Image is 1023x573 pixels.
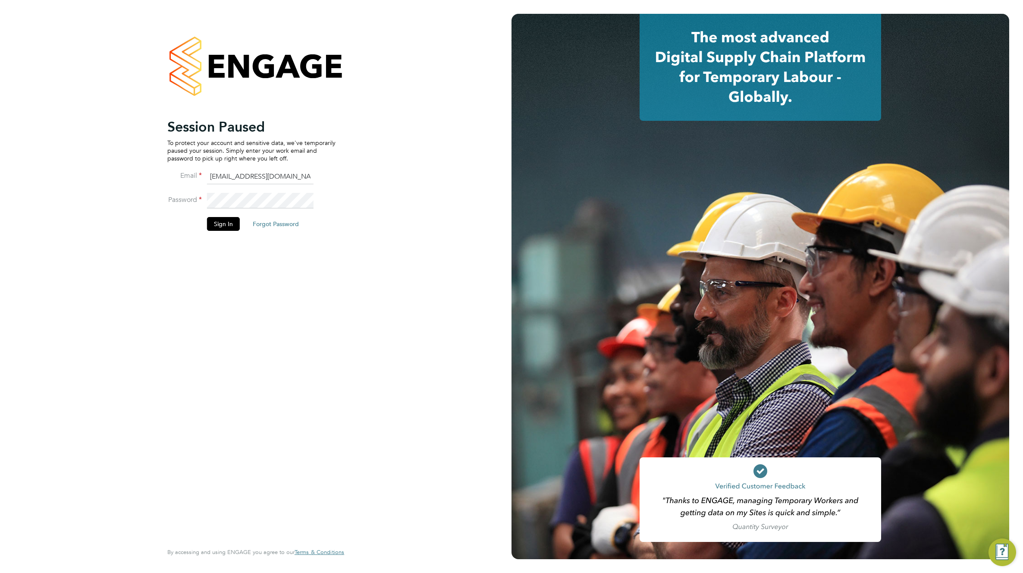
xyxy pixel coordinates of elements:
[988,538,1016,566] button: Engage Resource Center
[207,217,240,231] button: Sign In
[207,169,314,185] input: Enter your work email...
[167,171,202,180] label: Email
[167,548,344,556] span: By accessing and using ENGAGE you agree to our
[167,195,202,205] label: Password
[167,118,336,135] h2: Session Paused
[246,217,306,231] button: Forgot Password
[167,139,336,163] p: To protect your account and sensitive data, we've temporarily paused your session. Simply enter y...
[295,548,344,556] span: Terms & Conditions
[295,549,344,556] a: Terms & Conditions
